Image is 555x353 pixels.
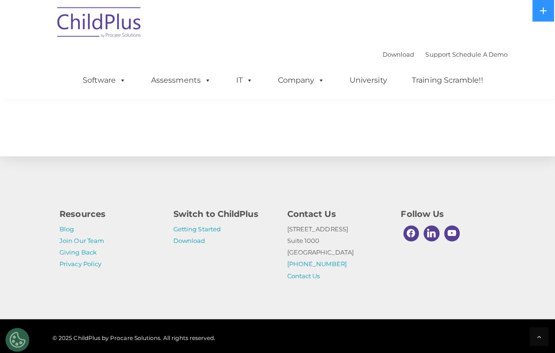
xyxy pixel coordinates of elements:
a: Linkedin [417,221,438,242]
a: Join Our Team [59,235,103,242]
a: IT [225,70,260,89]
img: ChildPlus by Procare Solutions [52,0,145,47]
a: [PHONE_NUMBER] [284,258,344,265]
a: Getting Started [172,223,219,230]
a: Assessments [140,70,218,89]
p: [STREET_ADDRESS] Suite 1000 [GEOGRAPHIC_DATA] [284,221,383,279]
a: Schedule A Demo [448,50,503,58]
h4: Follow Us [397,206,496,219]
a: University [337,70,393,89]
a: Download [379,50,410,58]
h4: Resources [59,206,158,219]
h4: Switch to ChildPlus [172,206,271,219]
a: Training Scramble!! [399,70,488,89]
a: Giving Back [59,246,96,254]
span: © 2025 ChildPlus by Procare Solutions. All rights reserved. [52,331,213,338]
a: Youtube [438,221,458,242]
button: Cookies Settings [6,325,29,348]
a: Privacy Policy [59,258,100,265]
a: Facebook [397,221,418,242]
a: Blog [59,223,73,230]
a: Software [73,70,134,89]
a: Contact Us [284,269,317,277]
a: Company [266,70,331,89]
a: Download [172,235,204,242]
font: | [379,50,503,58]
h4: Contact Us [284,206,383,219]
a: Support [422,50,446,58]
